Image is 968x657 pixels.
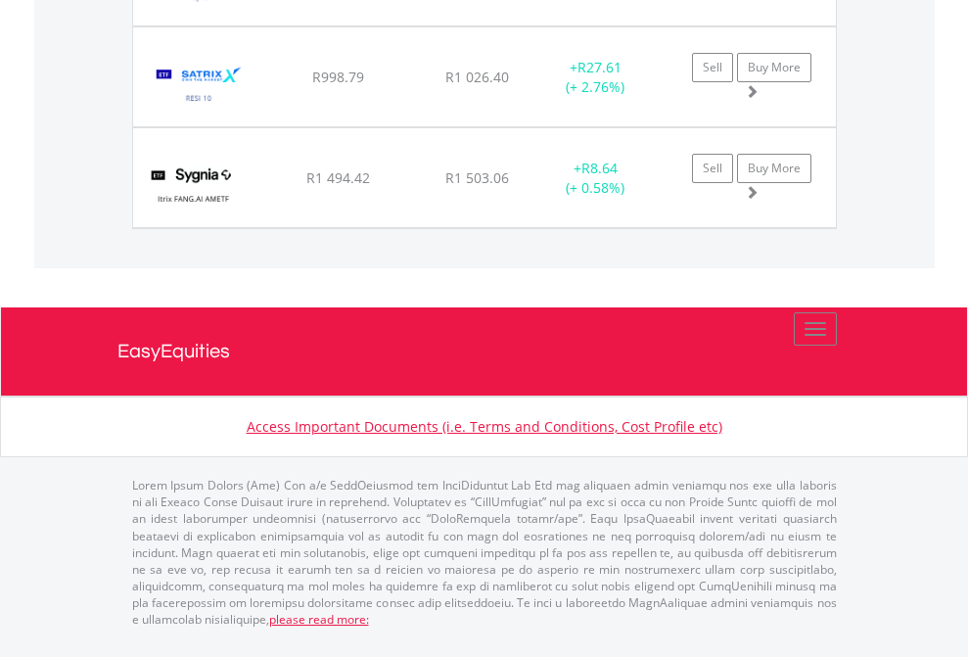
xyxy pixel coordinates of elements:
[132,477,837,628] p: Lorem Ipsum Dolors (Ame) Con a/e SeddOeiusmod tem InciDiduntut Lab Etd mag aliquaen admin veniamq...
[143,153,242,222] img: TFSA.SYFANG.png
[534,58,657,97] div: + (+ 2.76%)
[143,52,255,121] img: TFSA.STXRES.png
[692,154,733,183] a: Sell
[312,68,364,86] span: R998.79
[306,168,370,187] span: R1 494.42
[247,417,722,436] a: Access Important Documents (i.e. Terms and Conditions, Cost Profile etc)
[269,611,369,628] a: please read more:
[737,154,811,183] a: Buy More
[445,68,509,86] span: R1 026.40
[737,53,811,82] a: Buy More
[117,307,852,396] a: EasyEquities
[581,159,618,177] span: R8.64
[692,53,733,82] a: Sell
[534,159,657,198] div: + (+ 0.58%)
[577,58,622,76] span: R27.61
[445,168,509,187] span: R1 503.06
